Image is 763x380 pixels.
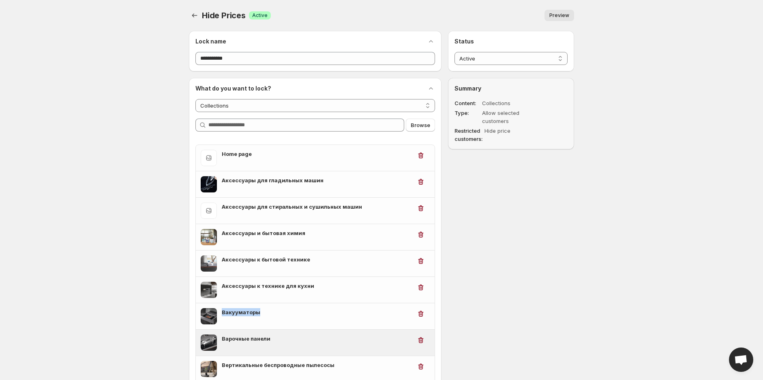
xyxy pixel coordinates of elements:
[454,127,483,143] dt: Restricted customers:
[454,37,568,45] h2: Status
[406,119,435,132] button: Browse
[222,176,412,184] h3: Аксессуары для гладильных машин
[484,127,547,143] dd: Hide price
[222,255,412,263] h3: Аксессуары к бытовой технике
[411,121,430,129] span: Browse
[482,99,544,107] dd: Collections
[222,308,412,316] h3: Вакууматоры
[222,361,412,369] h3: Вертикальные беспроводные пылесосы
[222,282,412,290] h3: Аксессуары к технике для кухни
[252,12,268,19] span: Active
[195,84,271,93] h2: What do you want to lock?
[454,109,480,125] dt: Type :
[222,229,412,237] h3: Аксессуары и бытовая химия
[189,10,200,21] button: Back
[544,10,574,21] button: Preview
[454,99,480,107] dt: Content :
[454,84,568,93] h2: Summary
[222,335,412,343] h3: Варочные панели
[482,109,544,125] dd: Allow selected customers
[729,348,753,372] div: Open chat
[222,150,412,158] h3: Home page
[549,12,569,19] span: Preview
[195,37,226,45] h2: Lock name
[202,11,246,20] span: Hide Prices
[222,203,412,211] h3: Аксессуары для стиральных и сушильных машин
